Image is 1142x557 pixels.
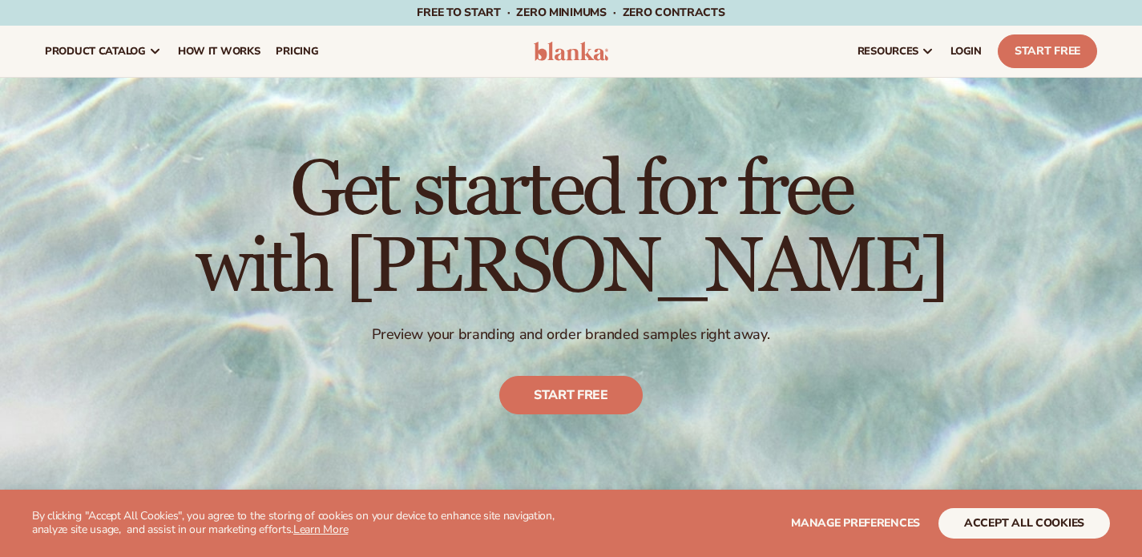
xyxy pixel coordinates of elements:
[37,26,170,77] a: product catalog
[293,522,348,537] a: Learn More
[849,26,942,77] a: resources
[791,508,920,539] button: Manage preferences
[499,377,643,415] a: Start free
[942,26,990,77] a: LOGIN
[196,325,946,344] p: Preview your branding and order branded samples right away.
[950,45,982,58] span: LOGIN
[534,42,609,61] img: logo
[45,45,146,58] span: product catalog
[170,26,268,77] a: How It Works
[268,26,326,77] a: pricing
[32,510,591,537] p: By clicking "Accept All Cookies", you agree to the storing of cookies on your device to enhance s...
[178,45,260,58] span: How It Works
[858,45,918,58] span: resources
[938,508,1110,539] button: accept all cookies
[276,45,318,58] span: pricing
[417,5,724,20] span: Free to start · ZERO minimums · ZERO contracts
[998,34,1097,68] a: Start Free
[791,515,920,531] span: Manage preferences
[196,152,946,306] h1: Get started for free with [PERSON_NAME]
